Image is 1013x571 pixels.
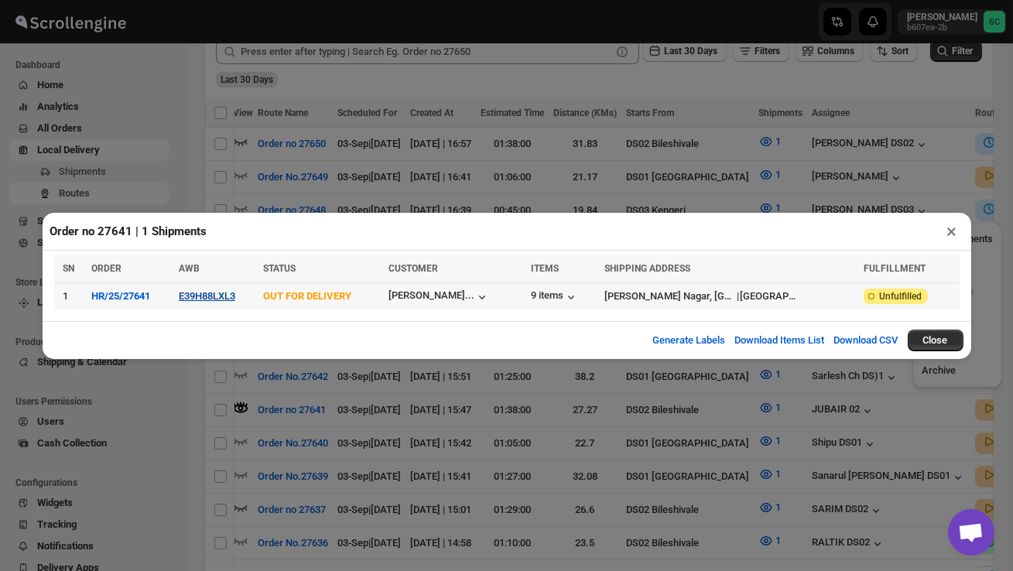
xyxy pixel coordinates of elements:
[388,263,438,274] span: CUSTOMER
[91,263,121,274] span: ORDER
[388,289,474,301] div: [PERSON_NAME]...
[263,263,296,274] span: STATUS
[726,325,834,356] button: Download Items List
[604,289,736,304] div: [PERSON_NAME] Nagar, [GEOGRAPHIC_DATA]
[263,290,351,302] span: OUT FOR DELIVERY
[531,289,579,305] button: 9 items
[948,509,994,556] a: Open chat
[179,290,235,302] button: E39H88LXL3
[825,325,908,356] button: Download CSV
[54,282,87,309] td: 1
[941,221,963,242] button: ×
[179,263,200,274] span: AWB
[740,289,797,304] div: [GEOGRAPHIC_DATA]
[63,263,75,274] span: SN
[604,263,690,274] span: SHIPPING ADDRESS
[91,290,150,302] button: HR/25/27641
[644,325,735,356] button: Generate Labels
[531,263,559,274] span: ITEMS
[50,224,207,239] h2: Order no 27641 | 1 Shipments
[908,330,963,351] button: Close
[604,289,854,304] div: |
[879,290,922,303] span: Unfulfilled
[388,289,490,305] button: [PERSON_NAME]...
[864,263,926,274] span: FULFILLMENT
